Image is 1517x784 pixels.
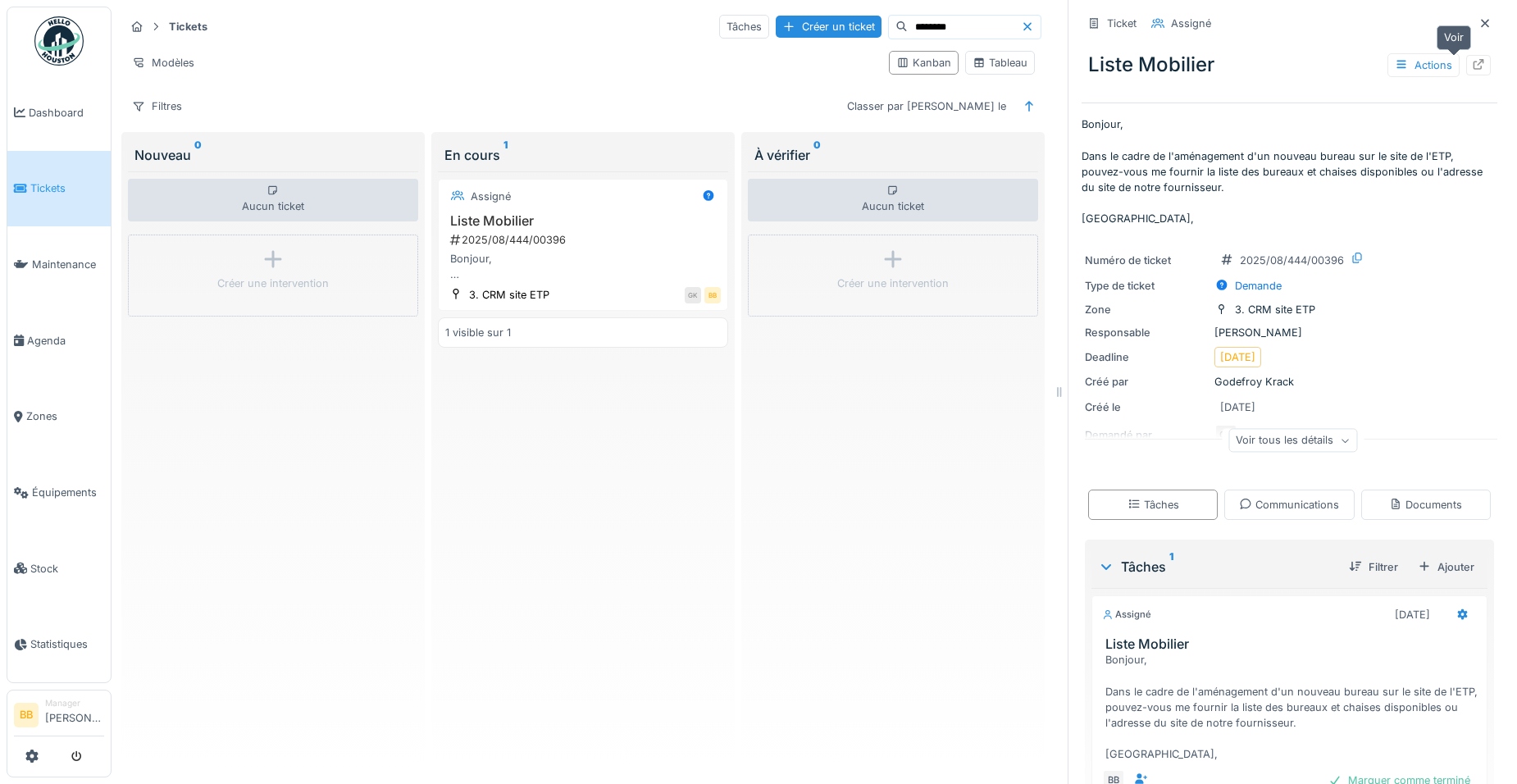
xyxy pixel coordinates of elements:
a: Statistiques [7,607,111,683]
div: Kanban [896,55,951,71]
div: Modèles [125,51,202,75]
a: Zones [7,379,111,455]
span: Agenda [27,333,104,349]
div: 2025/08/444/00396 [449,232,721,248]
span: Dashboard [29,105,104,121]
div: Godefroy Krack [1085,374,1494,390]
div: Créer une intervention [217,276,329,291]
li: BB [14,703,39,727]
div: Manager [45,697,104,709]
div: BB [704,287,721,303]
div: Assigné [1171,16,1211,31]
div: Aucun ticket [128,179,418,221]
div: À vérifier [754,145,1032,165]
li: [PERSON_NAME] [45,697,104,732]
div: Assigné [1102,608,1151,622]
div: Voir [1437,25,1471,49]
div: Deadline [1085,349,1208,365]
div: [DATE] [1220,399,1255,415]
div: Demande [1235,278,1282,294]
sup: 0 [813,145,821,165]
span: Équipements [32,485,104,500]
a: Équipements [7,454,111,531]
div: [DATE] [1220,349,1255,365]
div: Numéro de ticket [1085,253,1208,268]
div: Classer par [PERSON_NAME] le [840,94,1014,118]
span: Statistiques [30,636,104,652]
div: Créer un ticket [776,16,881,38]
div: Zone [1085,302,1208,317]
a: Dashboard [7,75,111,151]
span: Stock [30,561,104,577]
a: Agenda [7,303,111,379]
h3: Liste Mobilier [1105,636,1480,652]
div: 3. CRM site ETP [469,287,549,303]
div: Documents [1389,497,1462,513]
div: Ticket [1107,16,1137,31]
div: Créé le [1085,399,1208,415]
div: 2025/08/444/00396 [1240,253,1344,268]
div: Nouveau [134,145,412,165]
a: BB Manager[PERSON_NAME] [14,697,104,736]
div: Créer une intervention [837,276,949,291]
div: Liste Mobilier [1082,43,1497,86]
div: Filtres [125,94,189,118]
div: [PERSON_NAME] [1085,325,1494,340]
sup: 1 [503,145,508,165]
strong: Tickets [162,19,214,34]
div: [DATE] [1395,607,1430,622]
span: Zones [26,408,104,424]
div: Tâches [1127,497,1179,513]
sup: 1 [1169,557,1173,577]
div: Tâches [719,15,769,39]
img: Badge_color-CXgf-gQk.svg [34,16,84,66]
div: En cours [444,145,722,165]
div: Type de ticket [1085,278,1208,294]
div: Bonjour, Dans le cadre de l'aménagement d'un nouveau bureau sur le site de l'ETP, pouvez-vous me ... [1105,652,1480,762]
div: Tâches [1098,557,1336,577]
sup: 0 [194,145,202,165]
div: Voir tous les détails [1228,429,1357,453]
a: Tickets [7,151,111,227]
div: Filtrer [1342,556,1405,578]
a: Maintenance [7,226,111,303]
a: Stock [7,531,111,607]
div: Aucun ticket [748,179,1038,221]
span: Tickets [30,180,104,196]
div: Communications [1239,497,1339,513]
span: Maintenance [32,257,104,272]
h3: Liste Mobilier [445,213,721,229]
div: 3. CRM site ETP [1235,302,1315,317]
div: GK [685,287,701,303]
p: Bonjour, Dans le cadre de l'aménagement d'un nouveau bureau sur le site de l'ETP, pouvez-vous me ... [1082,116,1497,226]
div: Tableau [973,55,1027,71]
div: Responsable [1085,325,1208,340]
div: Bonjour, Dans le cadre de l'aménagement d'un nouveau bureau sur le site de l'ETP, pouvez-vous me ... [445,251,721,282]
div: 1 visible sur 1 [445,325,511,340]
div: Assigné [471,189,511,204]
div: Actions [1387,53,1460,77]
div: Créé par [1085,374,1208,390]
div: Ajouter [1411,556,1481,578]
